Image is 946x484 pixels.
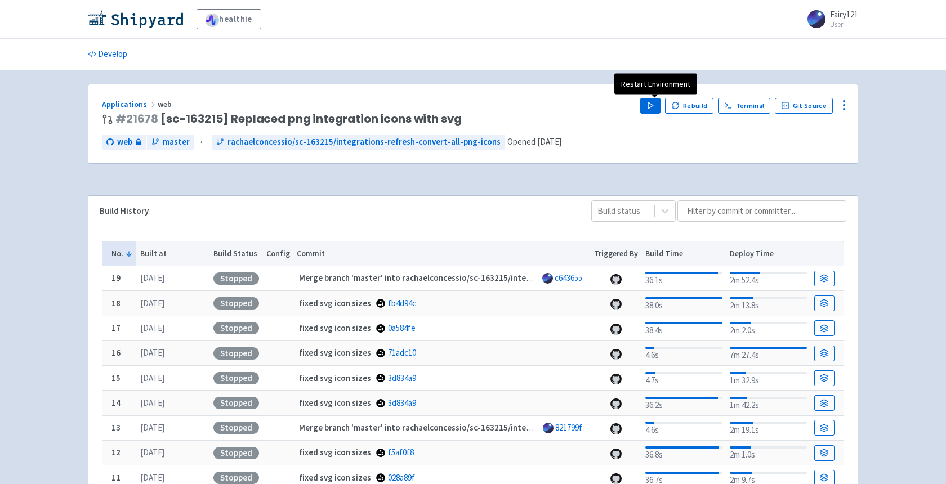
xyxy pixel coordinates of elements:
th: Build Status [209,241,262,266]
div: 7m 27.4s [730,344,807,362]
a: Build Details [814,320,835,336]
div: 2m 19.1s [730,419,807,437]
a: Applications [102,99,158,109]
a: 3d834a9 [388,397,416,408]
div: Stopped [213,347,259,360]
div: 36.1s [645,270,722,287]
div: Stopped [213,472,259,484]
a: 821799f [555,422,582,433]
div: 2m 13.8s [730,295,807,312]
a: healthie [197,9,261,29]
strong: fixed svg icon sizes [299,472,371,483]
div: 4.7s [645,370,722,387]
div: 36.8s [645,444,722,461]
th: Triggered By [591,241,642,266]
a: f5af0f8 [388,447,414,458]
div: Stopped [213,272,259,285]
b: 13 [111,422,121,433]
strong: fixed svg icon sizes [299,447,371,458]
img: Shipyard logo [88,10,183,28]
span: [sc-163215] Replaced png integration icons with svg [115,113,462,126]
button: No. [111,248,133,259]
th: Build Time [641,241,726,266]
a: Build Details [814,420,835,436]
a: rachaelconcessio/sc-163215/integrations-refresh-convert-all-png-icons [212,135,505,150]
time: [DATE] [537,136,561,147]
div: Stopped [213,297,259,310]
input: Filter by commit or committer... [677,200,846,222]
div: 2m 1.0s [730,444,807,461]
b: 14 [111,397,121,408]
a: Git Source [775,98,833,114]
small: User [830,21,858,28]
button: Play [640,98,661,114]
a: Build Details [814,271,835,286]
a: 71adc10 [388,347,416,358]
div: Stopped [213,372,259,384]
b: 15 [111,373,121,383]
a: Build Details [814,295,835,311]
b: 19 [111,272,121,283]
th: Built at [136,241,209,266]
div: Build History [100,205,573,218]
span: Fairy121 [830,9,858,20]
th: Commit [293,241,591,266]
time: [DATE] [140,447,164,458]
strong: fixed svg icon sizes [299,298,371,308]
a: web [102,135,146,150]
th: Config [262,241,293,266]
a: Fairy121 User [801,10,858,28]
div: Stopped [213,447,259,459]
strong: Merge branch 'master' into rachaelconcessio/sc-163215/integrations-refresh-convert-all-png-icons [299,272,675,283]
b: 11 [111,472,121,483]
div: Stopped [213,422,259,434]
span: ← [199,136,207,149]
div: 36.2s [645,395,722,412]
div: 2m 2.0s [730,320,807,337]
a: Build Details [814,445,835,461]
a: #21678 [115,111,158,127]
time: [DATE] [140,373,164,383]
div: Stopped [213,322,259,334]
time: [DATE] [140,422,164,433]
div: 1m 32.9s [730,370,807,387]
button: Rebuild [665,98,713,114]
span: rachaelconcessio/sc-163215/integrations-refresh-convert-all-png-icons [227,136,501,149]
div: 38.0s [645,295,722,312]
div: 38.4s [645,320,722,337]
span: web [117,136,132,149]
strong: fixed svg icon sizes [299,397,371,408]
strong: fixed svg icon sizes [299,322,371,333]
a: Build Details [814,395,835,411]
time: [DATE] [140,298,164,308]
a: 3d834a9 [388,373,416,383]
a: c643655 [555,272,582,283]
a: fb4d94c [388,298,416,308]
a: 0a584fe [388,322,416,333]
a: 028a89f [388,472,415,483]
a: master [147,135,194,150]
div: 1m 42.2s [730,395,807,412]
div: 2m 52.4s [730,270,807,287]
b: 17 [111,322,121,333]
time: [DATE] [140,472,164,483]
span: web [158,99,173,109]
div: Stopped [213,397,259,409]
a: Build Details [814,346,835,361]
div: 4.6s [645,419,722,437]
time: [DATE] [140,347,164,358]
a: Develop [88,39,127,70]
b: 18 [111,298,121,308]
b: 12 [111,447,121,458]
span: Opened [507,136,561,147]
time: [DATE] [140,272,164,283]
time: [DATE] [140,397,164,408]
th: Deploy Time [726,241,810,266]
b: 16 [111,347,121,358]
a: Terminal [718,98,770,114]
strong: fixed svg icon sizes [299,373,371,383]
time: [DATE] [140,322,164,333]
strong: fixed svg icon sizes [299,347,371,358]
strong: Merge branch 'master' into rachaelconcessio/sc-163215/integrations-refresh-convert-all-png-icons [299,422,675,433]
span: master [163,136,190,149]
